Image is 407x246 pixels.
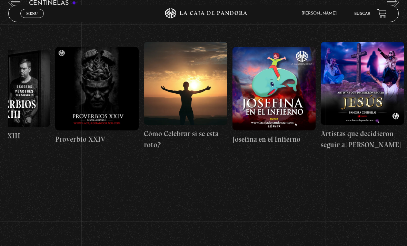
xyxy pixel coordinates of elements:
[354,12,370,16] a: Buscar
[144,13,227,178] a: Cómo Celebrar si se esta roto?
[26,11,38,16] span: Menu
[55,13,139,178] a: Proverbio XXIV
[321,13,404,178] a: Artistas que decidieron seguir a [PERSON_NAME]
[377,9,387,18] a: View your shopping cart
[232,13,316,178] a: Josefina en el Infierno
[55,134,139,145] h4: Proverbio XXIV
[232,134,316,145] h4: Josefina en el Infierno
[321,128,404,150] h4: Artistas que decidieron seguir a [PERSON_NAME]
[298,11,344,16] span: [PERSON_NAME]
[144,128,227,150] h4: Cómo Celebrar si se esta roto?
[24,17,40,22] span: Cerrar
